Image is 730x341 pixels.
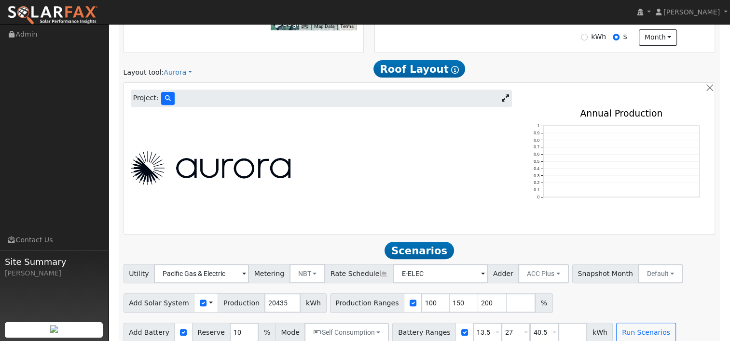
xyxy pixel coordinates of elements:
[325,264,393,283] span: Rate Schedule
[537,195,539,199] text: 0
[534,131,539,135] text: 0.9
[534,152,539,157] text: 0.6
[451,66,459,74] i: Show Help
[534,137,539,142] text: 0.8
[340,24,354,29] a: Terms (opens in new tab)
[218,293,265,313] span: Production
[487,264,519,283] span: Adder
[5,255,103,268] span: Site Summary
[537,123,539,128] text: 1
[623,32,627,42] label: $
[133,93,159,103] span: Project:
[5,268,103,278] div: [PERSON_NAME]
[581,34,588,40] input: kWh
[124,68,164,76] span: Layout tool:
[248,264,290,283] span: Metering
[330,293,404,313] span: Production Ranges
[518,264,569,283] button: ACC Plus
[300,293,326,313] span: kWh
[534,144,539,149] text: 0.7
[164,67,192,78] a: Aurora
[131,151,290,185] img: Aurora Logo
[534,159,539,164] text: 0.5
[289,264,326,283] button: NBT
[393,264,488,283] input: Select a Rate Schedule
[534,173,539,178] text: 0.3
[580,108,662,118] text: Annual Production
[154,264,249,283] input: Select a Utility
[534,187,539,192] text: 0.1
[638,264,683,283] button: Default
[639,29,677,46] button: month
[124,293,195,313] span: Add Solar System
[591,32,606,42] label: kWh
[124,264,155,283] span: Utility
[314,23,334,30] button: Map Data
[663,8,720,16] span: [PERSON_NAME]
[498,91,512,105] a: Expand Aurora window
[385,242,454,259] span: Scenarios
[613,34,620,40] input: $
[534,166,539,171] text: 0.4
[534,180,539,185] text: 0.2
[373,60,466,78] span: Roof Layout
[572,264,639,283] span: Snapshot Month
[535,293,552,313] span: %
[7,5,98,26] img: SolarFax
[50,325,58,333] img: retrieve
[302,23,308,30] button: Keyboard shortcuts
